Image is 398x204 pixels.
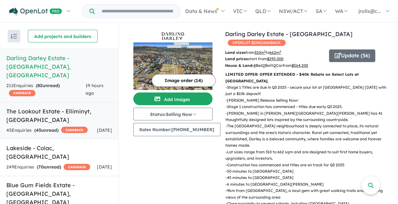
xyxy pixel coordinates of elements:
u: 310 m [255,50,266,55]
div: 211 Enquir ies [6,82,85,97]
p: - 6 minutes to [GEOGRAPHIC_DATA][PERSON_NAME] [225,181,389,188]
button: Update (56) [329,49,375,62]
button: Add projects and builders [28,30,98,42]
span: CASHBACK [64,164,90,170]
span: OPENLOT $ 200 CASHBACK [228,40,286,46]
a: Darling Darley Estate - [GEOGRAPHIC_DATA] [225,30,352,38]
strong: ( unread) [34,127,59,133]
u: 662 m [269,50,281,55]
u: 2 [274,63,276,68]
u: $ 564,200 [292,63,308,68]
p: - [PERSON_NAME] Release Selling Now! [225,97,389,104]
h5: Darling Darley Estate - [GEOGRAPHIC_DATA] , [GEOGRAPHIC_DATA] [6,54,112,80]
p: - [PERSON_NAME] in [PERSON_NAME][GEOGRAPHIC_DATA][PERSON_NAME] has 41 thoughtfully designed lots ... [225,110,389,123]
div: 45 Enquir ies [6,127,88,134]
span: [DATE] [97,127,112,133]
strong: ( unread) [36,83,60,88]
p: - Stage 1 construction has commenced - titles due early Q3 2025. [225,104,389,110]
strong: ( unread) [37,164,61,170]
span: CASHBACK [61,127,88,133]
u: 2 [263,63,265,68]
p: Bed Bath Car from [225,62,324,69]
h5: The Lookout Estate - Elliminyt , [GEOGRAPHIC_DATA] [6,107,112,124]
img: Darling Darley Estate - Darley Logo [136,32,210,40]
img: Darling Darley Estate - Darley [133,42,212,90]
u: $ 295,000 [267,56,283,61]
button: Status:Selling Now [133,108,212,120]
p: from [225,49,324,56]
span: to [266,50,281,55]
span: jrolls@c... [358,8,381,14]
sup: 2 [264,50,266,53]
img: Openlot PRO Logo White [9,8,62,16]
span: [DATE] [97,164,112,170]
span: CASHBACK [9,90,35,96]
span: 45 [36,127,41,133]
p: - The [GEOGRAPHIC_DATA] neighbourhood is deeply connected to place, its natural surroundings and ... [225,123,389,149]
p: LIMITED OFFER: OFFER EXTENDED - $40k Rebate on Select Lots at [GEOGRAPHIC_DATA]. [225,71,383,84]
h5: Lakeside - Colac , [GEOGRAPHIC_DATA] [6,144,112,161]
a: Darling Darley Estate - Darley LogoDarling Darley Estate - Darley [133,30,212,90]
p: - Lot sizes range from 310 to 662 sqm and are designed to suit first home buyers, upgraders, and ... [225,149,389,162]
sup: 2 [280,50,281,53]
b: Land sizes [225,50,246,55]
p: start from [225,56,324,62]
p: - Construction has commenced and titles are on track for Q3 2025 [225,162,389,168]
p: - 50 minutes to [GEOGRAPHIC_DATA] [225,168,389,175]
span: 70 [38,164,44,170]
span: 82 [37,83,42,88]
b: House & Land: [225,63,253,68]
img: sort.svg [11,34,17,39]
u: 4 [253,63,256,68]
button: Sales Number:[PHONE_NUMBER] [133,123,220,136]
p: - 45 minutes to [GEOGRAPHIC_DATA] [225,175,389,181]
div: 249 Enquir ies [6,163,90,171]
b: Land prices [225,56,248,61]
p: - Stage 1 Titles are due in Q3 2025 - secure your lot at [GEOGRAPHIC_DATA] [DATE] with just a $10... [225,84,389,97]
span: 19 hours ago [85,83,104,96]
button: Add images [133,92,212,105]
p: - 9km from [GEOGRAPHIC_DATA], a local gem with great walking trails and sweeping views of the sur... [225,188,389,201]
button: Image order (14) [152,74,216,87]
input: Try estate name, suburb, builder or developer [96,4,179,18]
